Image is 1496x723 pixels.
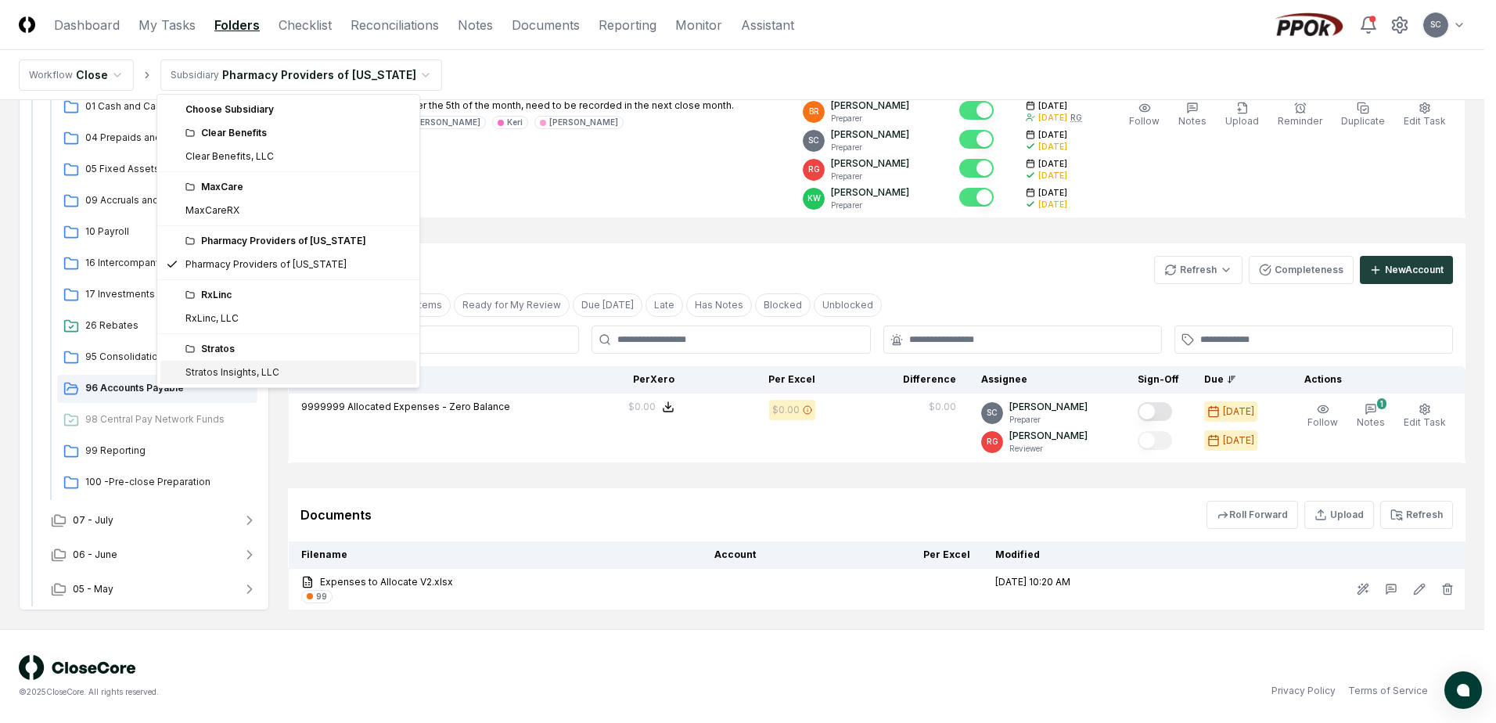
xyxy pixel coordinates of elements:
[185,203,239,218] div: MaxCareRX
[185,342,410,356] div: Stratos
[185,180,410,194] div: MaxCare
[185,149,274,164] div: Clear Benefits, LLC
[185,311,239,326] div: RxLinc, LLC
[185,126,410,140] div: Clear Benefits
[185,234,410,248] div: Pharmacy Providers of [US_STATE]
[160,98,416,121] div: Choose Subsidiary
[185,288,410,302] div: RxLinc
[185,365,279,379] div: Stratos Insights, LLC
[185,257,347,272] div: Pharmacy Providers of [US_STATE]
